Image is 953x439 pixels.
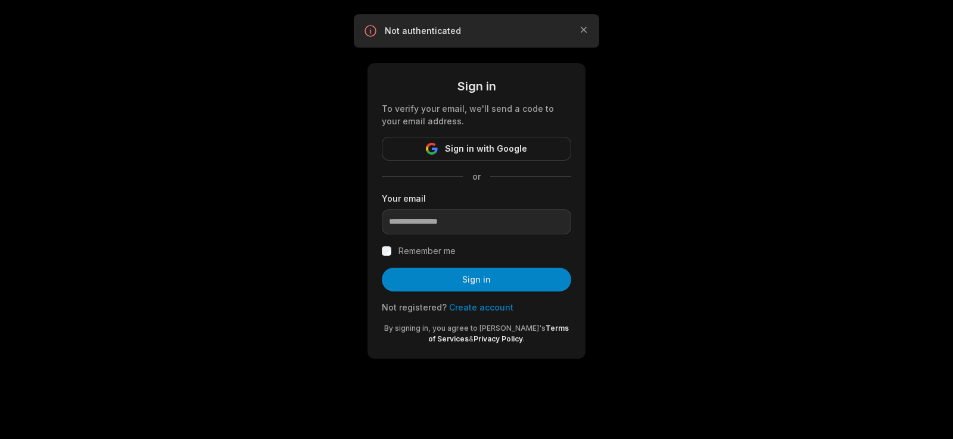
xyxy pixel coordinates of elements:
[382,268,571,291] button: Sign in
[474,334,523,343] a: Privacy Policy
[382,137,571,161] button: Sign in with Google
[382,102,571,127] div: To verify your email, we'll send a code to your email address.
[384,324,546,333] span: By signing in, you agree to [PERSON_NAME]'s
[449,302,513,312] a: Create account
[385,25,568,37] p: Not authenticated
[382,302,447,312] span: Not registered?
[523,334,525,343] span: .
[382,77,571,95] div: Sign in
[428,324,569,343] a: Terms of Services
[398,244,456,258] label: Remember me
[445,142,527,156] span: Sign in with Google
[382,192,571,205] label: Your email
[463,170,490,183] span: or
[469,334,474,343] span: &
